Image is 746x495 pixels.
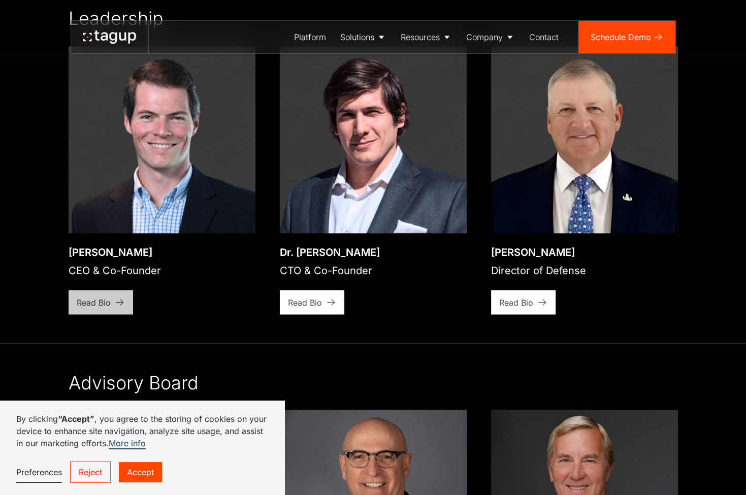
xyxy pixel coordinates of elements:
a: Contact [522,21,566,53]
div: Read Bio [499,296,533,308]
a: Platform [287,21,333,53]
div: Solutions [340,31,374,43]
p: By clicking , you agree to the storing of cookies on your device to enhance site navigation, anal... [16,413,268,449]
div: Resources [401,31,440,43]
strong: “Accept” [58,414,94,424]
a: Resources [394,21,459,53]
a: More info [109,438,146,449]
a: Reject [70,461,111,483]
a: Accept [119,462,162,482]
a: Read Bio [491,290,556,314]
a: Solutions [333,21,394,53]
a: Read Bio [280,290,344,314]
img: Jon Garrity [69,46,255,233]
a: Schedule Demo [578,21,675,53]
div: [PERSON_NAME] [491,245,586,259]
div: Read Bio [77,296,111,308]
div: Contact [529,31,559,43]
img: Paul Plemmons [491,46,678,233]
div: Read Bio [288,296,322,308]
a: Read Bio [69,290,133,314]
a: Preferences [16,462,62,483]
div: Platform [294,31,326,43]
a: Open bio popup [280,46,467,233]
div: CEO & Co-Founder [69,263,161,278]
div: Dr. [PERSON_NAME] [280,245,380,259]
h2: Advisory Board [69,372,199,394]
a: Company [459,21,522,53]
a: Open bio popup [69,46,255,233]
img: Dr. Will Vega-Brown [280,46,467,233]
div: [PERSON_NAME] [69,245,161,259]
div: Schedule Demo [591,31,651,43]
div: CTO & Co-Founder [280,263,380,278]
div: Director of Defense [491,263,586,278]
a: Open bio popup [491,46,678,233]
div: Company [466,31,503,43]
